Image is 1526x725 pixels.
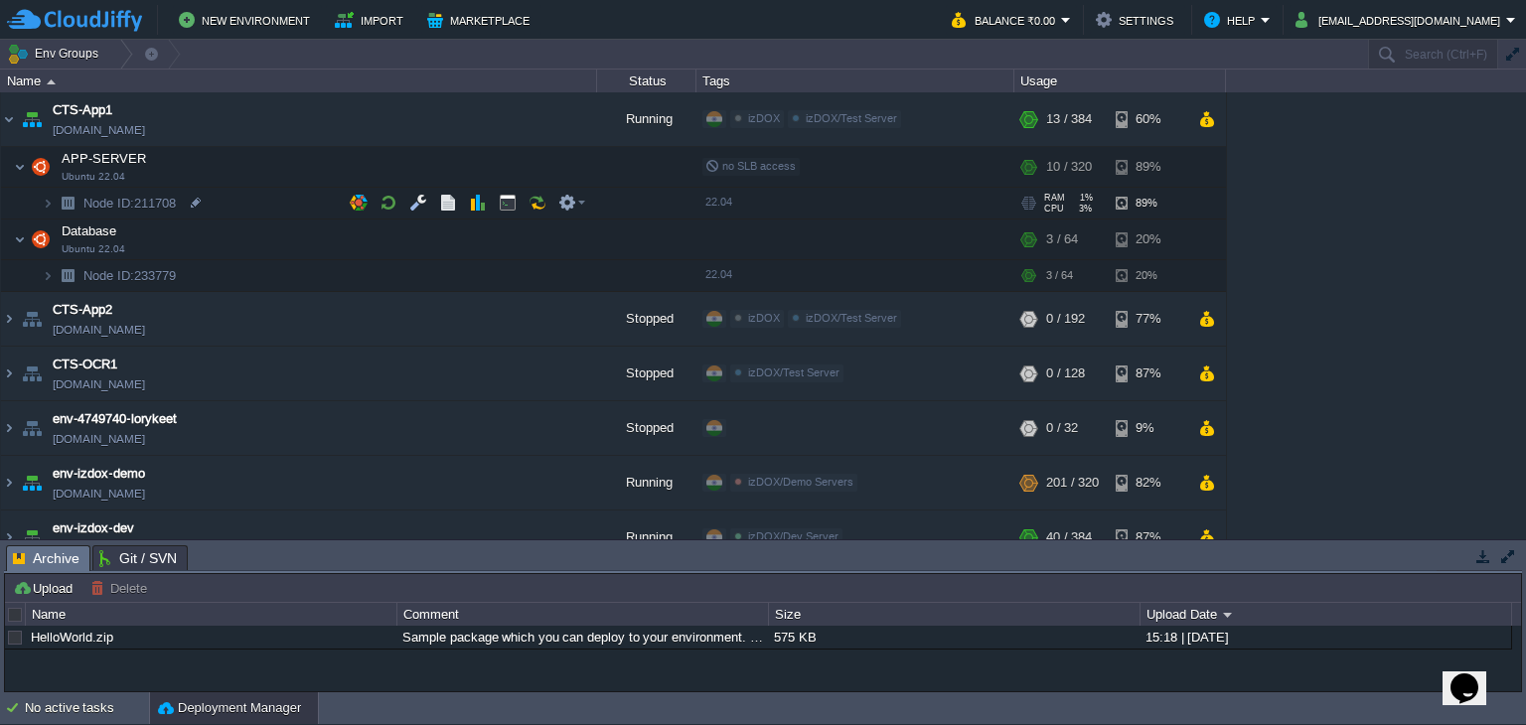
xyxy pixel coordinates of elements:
button: Deployment Manager [158,698,301,718]
img: AMDAwAAAACH5BAEAAAAALAAAAAABAAEAAAICRAEAOw== [1,510,17,564]
div: Name [2,70,596,92]
div: 60% [1116,92,1180,146]
div: 82% [1116,456,1180,509]
span: [DOMAIN_NAME] [53,538,145,558]
a: env-4749740-lorykeet [53,409,177,429]
div: Stopped [597,401,696,455]
button: [EMAIL_ADDRESS][DOMAIN_NAME] [1296,8,1506,32]
span: Database [60,222,119,239]
span: izDOX [748,312,780,324]
div: 0 / 192 [1046,292,1085,346]
a: CTS-OCR1 [53,355,117,374]
button: Balance ₹0.00 [952,8,1061,32]
a: DatabaseUbuntu 22.04 [60,223,119,238]
img: AMDAwAAAACH5BAEAAAAALAAAAAABAAEAAAICRAEAOw== [18,401,46,455]
img: AMDAwAAAACH5BAEAAAAALAAAAAABAAEAAAICRAEAOw== [18,92,46,146]
span: no SLB access [705,160,796,172]
div: 10 / 320 [1046,147,1092,187]
a: CTS-App1 [53,100,112,120]
div: 9% [1116,401,1180,455]
span: APP-SERVER [60,150,149,167]
span: 22.04 [705,268,732,280]
img: AMDAwAAAACH5BAEAAAAALAAAAAABAAEAAAICRAEAOw== [1,92,17,146]
a: CTS-App2 [53,300,112,320]
img: AMDAwAAAACH5BAEAAAAALAAAAAABAAEAAAICRAEAOw== [18,510,46,564]
div: 15:18 | [DATE] [1141,626,1510,649]
img: AMDAwAAAACH5BAEAAAAALAAAAAABAAEAAAICRAEAOw== [42,260,54,291]
button: Import [335,8,409,32]
span: [DOMAIN_NAME] [53,374,145,394]
span: Node ID: [83,196,134,211]
div: 87% [1116,347,1180,400]
img: AMDAwAAAACH5BAEAAAAALAAAAAABAAEAAAICRAEAOw== [54,188,81,218]
img: AMDAwAAAACH5BAEAAAAALAAAAAABAAEAAAICRAEAOw== [47,79,56,84]
span: Ubuntu 22.04 [62,171,125,183]
span: RAM [1044,193,1065,203]
span: Git / SVN [99,546,177,570]
div: 3 / 64 [1046,260,1073,291]
div: Running [597,456,696,509]
div: 0 / 128 [1046,347,1085,400]
span: Node ID: [83,268,134,283]
div: Usage [1015,70,1225,92]
img: AMDAwAAAACH5BAEAAAAALAAAAAABAAEAAAICRAEAOw== [18,347,46,400]
button: Upload [13,579,78,597]
div: 87% [1116,510,1180,564]
span: Archive [13,546,79,571]
span: 3% [1072,204,1092,214]
span: izDOX/Demo Servers [748,476,853,488]
div: 89% [1116,147,1180,187]
div: 201 / 320 [1046,456,1099,509]
div: 575 KB [769,626,1139,649]
div: Size [770,603,1140,626]
button: Env Groups [7,40,105,68]
img: AMDAwAAAACH5BAEAAAAALAAAAAABAAEAAAICRAEAOw== [14,219,26,259]
img: AMDAwAAAACH5BAEAAAAALAAAAAABAAEAAAICRAEAOw== [1,456,17,509]
img: AMDAwAAAACH5BAEAAAAALAAAAAABAAEAAAICRAEAOw== [42,188,54,218]
button: Marketplace [427,8,535,32]
a: Node ID:233779 [81,267,179,284]
a: Node ID:211708 [81,195,179,212]
img: AMDAwAAAACH5BAEAAAAALAAAAAABAAEAAAICRAEAOw== [18,456,46,509]
div: Upload Date [1142,603,1511,626]
button: Settings [1096,8,1179,32]
div: No active tasks [25,692,149,724]
img: AMDAwAAAACH5BAEAAAAALAAAAAABAAEAAAICRAEAOw== [27,219,55,259]
img: AMDAwAAAACH5BAEAAAAALAAAAAABAAEAAAICRAEAOw== [27,147,55,187]
img: AMDAwAAAACH5BAEAAAAALAAAAAABAAEAAAICRAEAOw== [54,260,81,291]
span: [DOMAIN_NAME] [53,320,145,340]
img: AMDAwAAAACH5BAEAAAAALAAAAAABAAEAAAICRAEAOw== [1,292,17,346]
img: AMDAwAAAACH5BAEAAAAALAAAAAABAAEAAAICRAEAOw== [18,292,46,346]
span: 22.04 [705,196,732,208]
span: CPU [1044,204,1064,214]
div: Tags [697,70,1013,92]
span: izDOX/Test Server [806,112,897,124]
div: Status [598,70,695,92]
button: Help [1204,8,1261,32]
a: env-izdox-dev [53,518,134,538]
button: New Environment [179,8,316,32]
span: [DOMAIN_NAME] [53,429,145,449]
div: 77% [1116,292,1180,346]
a: env-izdox-demo [53,464,145,484]
div: 13 / 384 [1046,92,1092,146]
div: Running [597,92,696,146]
div: 20% [1116,260,1180,291]
div: Sample package which you can deploy to your environment. Feel free to delete and upload a package... [397,626,767,649]
div: Comment [398,603,768,626]
span: [DOMAIN_NAME] [53,484,145,504]
div: Name [27,603,396,626]
a: HelloWorld.zip [31,630,113,645]
div: Running [597,510,696,564]
div: 3 / 64 [1046,219,1078,259]
button: Delete [90,579,153,597]
div: 20% [1116,219,1180,259]
div: 89% [1116,188,1180,218]
span: izDOX/Test Server [806,312,897,324]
